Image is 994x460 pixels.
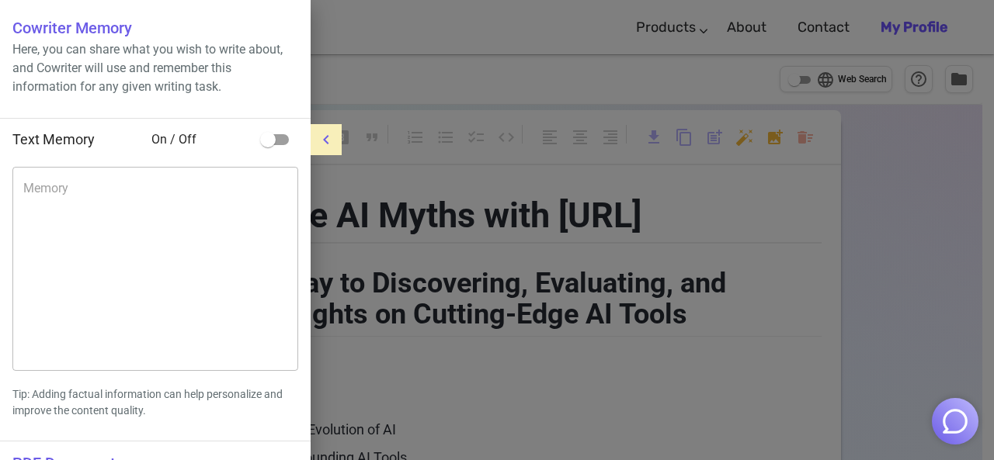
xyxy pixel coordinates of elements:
button: menu [311,124,342,155]
p: Tip: Adding factual information can help personalize and improve the content quality. [12,386,298,419]
span: On / Off [151,130,253,149]
img: Close chat [940,406,970,436]
span: Text Memory [12,131,95,147]
h6: Cowriter Memory [12,16,298,40]
p: Here, you can share what you wish to write about, and Cowriter will use and remember this informa... [12,40,298,96]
